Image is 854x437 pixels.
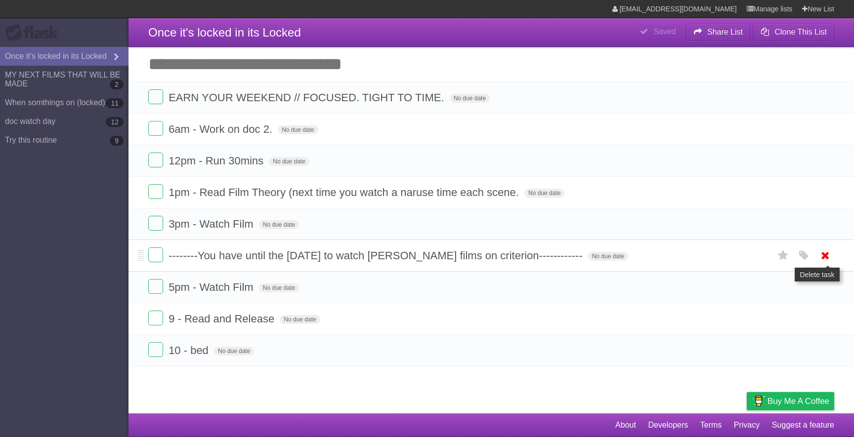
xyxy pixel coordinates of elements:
[169,313,277,325] span: 9 - Read and Release
[774,247,793,264] label: Star task
[169,186,521,199] span: 1pm - Read Film Theory (next time you watch a naruse time each scene.
[259,283,299,292] span: No due date
[106,117,124,127] b: 12
[768,393,829,410] span: Buy me a coffee
[653,27,676,36] b: Saved
[278,125,318,134] span: No due date
[753,23,834,41] button: Clone This List
[169,218,256,230] span: 3pm - Watch Film
[148,26,301,39] span: Once it's locked in its Locked
[588,252,628,261] span: No due date
[148,121,163,136] label: Done
[169,281,256,293] span: 5pm - Watch Film
[169,249,585,262] span: --------You have until the [DATE] to watch [PERSON_NAME] films on criterion------------
[148,342,163,357] label: Done
[169,91,446,104] span: EARN YOUR WEEKEND // FOCUSED. TIGHT TO TIME.
[148,311,163,325] label: Done
[5,24,64,42] div: Flask
[734,416,760,435] a: Privacy
[106,98,124,108] b: 11
[169,123,275,135] span: 6am - Work on doc 2.
[169,155,266,167] span: 12pm - Run 30mins
[148,153,163,167] label: Done
[148,216,163,231] label: Done
[169,344,211,357] span: 10 - bed
[524,189,564,198] span: No due date
[269,157,309,166] span: No due date
[700,416,722,435] a: Terms
[110,79,124,89] b: 2
[110,136,124,146] b: 9
[774,28,827,36] b: Clone This List
[648,416,688,435] a: Developers
[747,392,834,410] a: Buy me a coffee
[752,393,765,409] img: Buy me a coffee
[148,184,163,199] label: Done
[148,279,163,294] label: Done
[450,94,490,103] span: No due date
[148,89,163,104] label: Done
[707,28,743,36] b: Share List
[148,247,163,262] label: Done
[259,220,299,229] span: No due date
[615,416,636,435] a: About
[214,347,254,356] span: No due date
[685,23,751,41] button: Share List
[772,416,834,435] a: Suggest a feature
[280,315,320,324] span: No due date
